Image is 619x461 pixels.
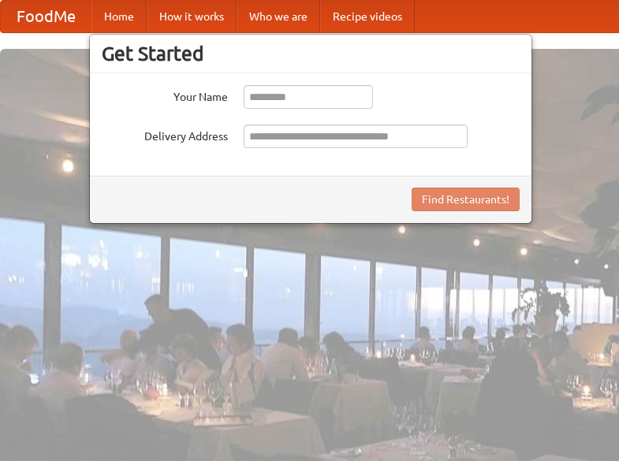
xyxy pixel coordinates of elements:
[412,188,520,211] button: Find Restaurants!
[320,1,415,32] a: Recipe videos
[102,42,520,65] h3: Get Started
[237,1,320,32] a: Who we are
[102,85,228,105] label: Your Name
[102,125,228,144] label: Delivery Address
[91,1,147,32] a: Home
[147,1,237,32] a: How it works
[1,1,91,32] a: FoodMe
